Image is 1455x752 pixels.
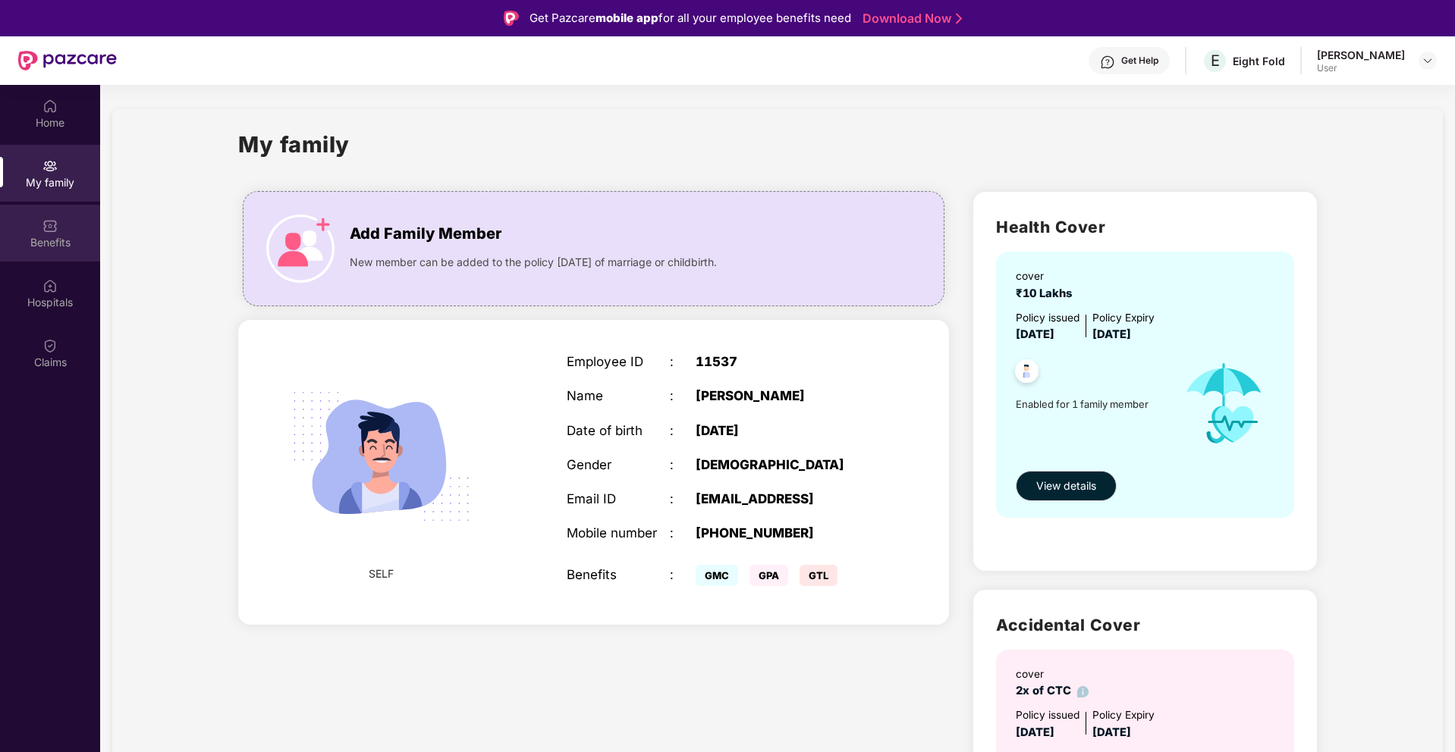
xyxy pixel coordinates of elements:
span: E [1211,52,1220,70]
h1: My family [238,127,350,161]
span: [DATE] [1016,725,1054,739]
div: Policy issued [1016,310,1079,327]
div: : [670,567,696,582]
img: Logo [504,11,519,26]
div: cover [1016,268,1078,285]
div: Name [567,388,670,403]
div: Policy Expiry [1092,310,1155,327]
div: [EMAIL_ADDRESS] [696,491,876,506]
img: New Pazcare Logo [18,51,117,70]
img: svg+xml;base64,PHN2ZyBpZD0iQ2xhaW0iIHhtbG5zPSJodHRwOi8vd3d3LnczLm9yZy8yMDAwL3N2ZyIgd2lkdGg9IjIwIi... [42,338,58,353]
strong: mobile app [596,11,658,25]
img: svg+xml;base64,PHN2ZyBpZD0iSG9tZSIgeG1sbnM9Imh0dHA6Ly93d3cudzMub3JnLzIwMDAvc3ZnIiB3aWR0aD0iMjAiIG... [42,99,58,114]
span: [DATE] [1092,725,1131,739]
div: [DEMOGRAPHIC_DATA] [696,457,876,472]
span: ₹10 Lakhs [1016,287,1078,300]
button: View details [1016,471,1117,501]
img: info [1077,686,1089,697]
img: icon [266,215,335,283]
div: [PHONE_NUMBER] [696,525,876,540]
img: svg+xml;base64,PHN2ZyBpZD0iSG9zcGl0YWxzIiB4bWxucz0iaHR0cDovL3d3dy53My5vcmcvMjAwMC9zdmciIHdpZHRoPS... [42,278,58,293]
span: GMC [696,565,738,586]
span: 2x of CTC [1016,684,1089,697]
img: Stroke [956,11,962,27]
span: View details [1036,478,1096,494]
div: Date of birth [567,423,670,438]
div: : [670,525,696,540]
div: Benefits [567,567,670,582]
img: svg+xml;base64,PHN2ZyBpZD0iSGVscC0zMngzMiIgeG1sbnM9Imh0dHA6Ly93d3cudzMub3JnLzIwMDAvc3ZnIiB3aWR0aD... [1100,55,1115,70]
div: : [670,354,696,369]
h2: Accidental Cover [996,613,1294,638]
div: Eight Fold [1233,54,1285,68]
a: Download Now [863,11,957,27]
div: : [670,423,696,438]
span: GPA [749,565,788,586]
div: [PERSON_NAME] [1317,48,1405,62]
div: Gender [567,457,670,472]
div: Get Help [1121,55,1158,67]
div: Policy Expiry [1092,707,1155,724]
div: cover [1016,666,1089,683]
img: svg+xml;base64,PHN2ZyB4bWxucz0iaHR0cDovL3d3dy53My5vcmcvMjAwMC9zdmciIHdpZHRoPSIyMjQiIGhlaWdodD0iMT... [272,347,490,566]
img: svg+xml;base64,PHN2ZyBpZD0iQmVuZWZpdHMiIHhtbG5zPSJodHRwOi8vd3d3LnczLm9yZy8yMDAwL3N2ZyIgd2lkdGg9Ij... [42,218,58,233]
div: : [670,491,696,506]
img: svg+xml;base64,PHN2ZyB3aWR0aD0iMjAiIGhlaWdodD0iMjAiIHZpZXdCb3g9IjAgMCAyMCAyMCIgZmlsbD0ibm9uZSIgeG... [42,158,58,174]
span: [DATE] [1016,327,1054,341]
div: [DATE] [696,423,876,438]
span: [DATE] [1092,327,1131,341]
h2: Health Cover [996,215,1294,240]
span: Enabled for 1 family member [1016,396,1168,412]
div: User [1317,62,1405,74]
div: 11537 [696,354,876,369]
span: New member can be added to the policy [DATE] of marriage or childbirth. [350,254,717,271]
img: svg+xml;base64,PHN2ZyB4bWxucz0iaHR0cDovL3d3dy53My5vcmcvMjAwMC9zdmciIHdpZHRoPSI0OC45NDMiIGhlaWdodD... [1008,355,1045,392]
div: Employee ID [567,354,670,369]
div: : [670,457,696,472]
div: Email ID [567,491,670,506]
div: Get Pazcare for all your employee benefits need [530,9,851,27]
div: [PERSON_NAME] [696,388,876,403]
div: : [670,388,696,403]
img: svg+xml;base64,PHN2ZyBpZD0iRHJvcGRvd24tMzJ4MzIiIHhtbG5zPSJodHRwOi8vd3d3LnczLm9yZy8yMDAwL3N2ZyIgd2... [1422,55,1434,67]
span: Add Family Member [350,222,501,246]
div: Policy issued [1016,707,1079,724]
img: icon [1168,344,1280,463]
div: Mobile number [567,525,670,540]
span: GTL [800,565,837,586]
span: SELF [369,566,394,582]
